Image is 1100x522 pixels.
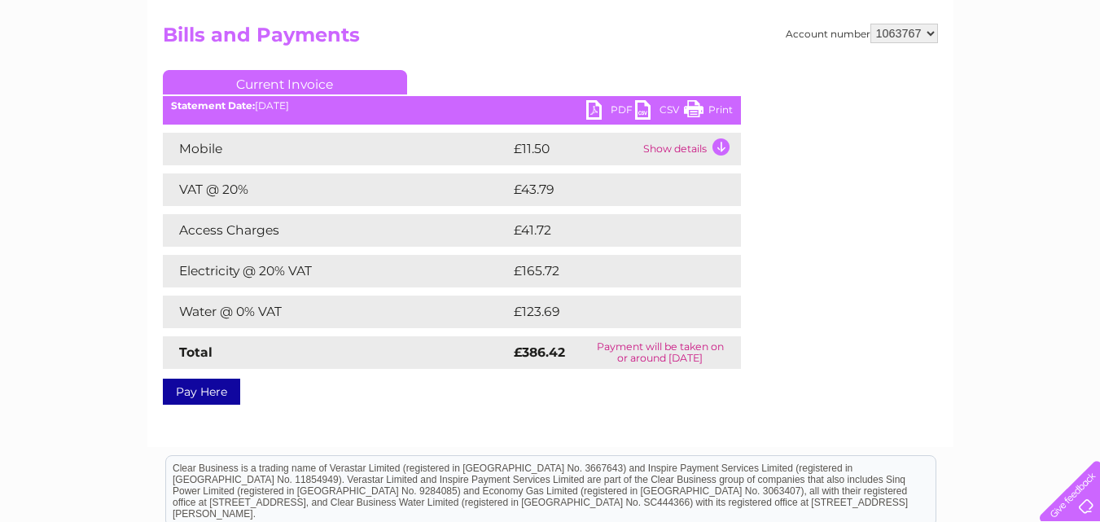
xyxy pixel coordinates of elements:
td: £165.72 [510,255,711,287]
td: £11.50 [510,133,639,165]
a: Contact [992,69,1032,81]
a: 0333 014 3131 [793,8,905,29]
div: Account number [786,24,938,43]
td: Electricity @ 20% VAT [163,255,510,287]
td: £43.79 [510,173,708,206]
strong: £386.42 [514,344,565,360]
a: Telecoms [900,69,949,81]
td: Water @ 0% VAT [163,296,510,328]
a: Pay Here [163,379,240,405]
a: PDF [586,100,635,124]
a: Current Invoice [163,70,407,94]
td: Show details [639,133,741,165]
a: Log out [1046,69,1085,81]
h2: Bills and Payments [163,24,938,55]
div: Clear Business is a trading name of Verastar Limited (registered in [GEOGRAPHIC_DATA] No. 3667643... [166,9,936,79]
a: Water [813,69,844,81]
a: Energy [854,69,890,81]
a: Blog [958,69,982,81]
td: Mobile [163,133,510,165]
img: logo.png [38,42,121,92]
div: [DATE] [163,100,741,112]
a: Print [684,100,733,124]
td: £123.69 [510,296,711,328]
b: Statement Date: [171,99,255,112]
a: CSV [635,100,684,124]
td: Access Charges [163,214,510,247]
td: Payment will be taken on or around [DATE] [580,336,740,369]
td: VAT @ 20% [163,173,510,206]
strong: Total [179,344,213,360]
td: £41.72 [510,214,706,247]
